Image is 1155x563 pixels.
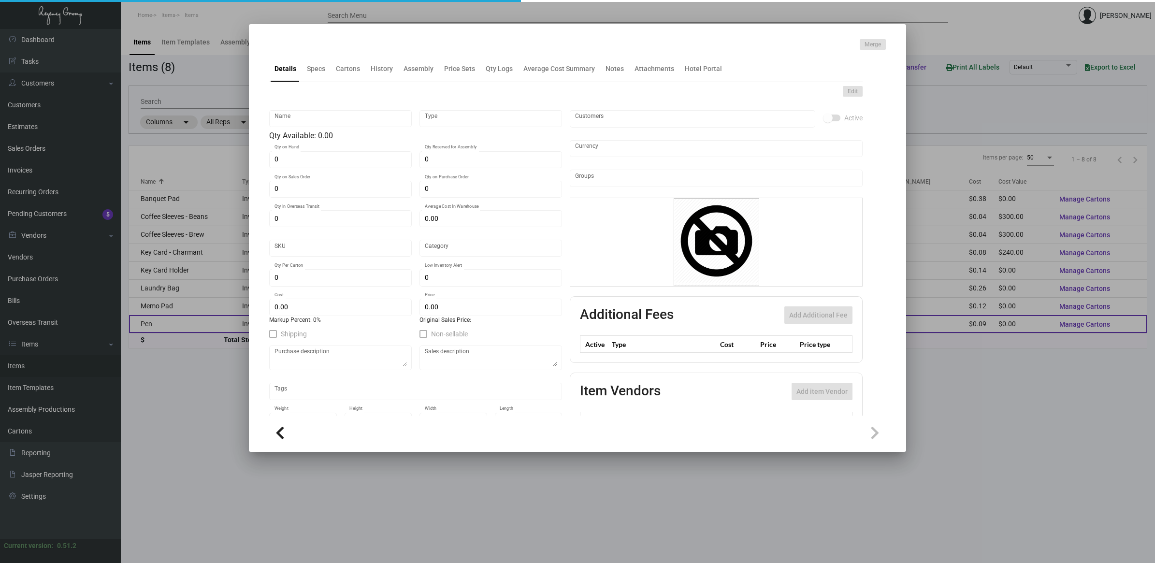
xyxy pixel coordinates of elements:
span: Merge [865,41,881,49]
div: History [371,64,393,74]
th: Price type [797,336,841,353]
input: Add new.. [575,174,858,182]
div: Specs [307,64,325,74]
h2: Item Vendors [580,383,661,400]
div: Cartons [336,64,360,74]
button: Edit [843,86,863,97]
div: Qty Logs [486,64,513,74]
th: Cost [718,336,757,353]
span: Active [844,112,863,124]
div: Current version: [4,541,53,551]
div: Average Cost Summary [523,64,595,74]
div: Details [274,64,296,74]
button: Add Additional Fee [784,306,852,324]
div: Assembly [404,64,433,74]
th: Preffered [580,412,621,429]
div: Notes [606,64,624,74]
span: Add Additional Fee [789,311,848,319]
span: Edit [848,87,858,96]
span: Non-sellable [431,328,468,340]
span: Shipping [281,328,307,340]
div: Qty Available: 0.00 [269,130,562,142]
div: Hotel Portal [685,64,722,74]
th: SKU [769,412,852,429]
div: Price Sets [444,64,475,74]
div: 0.51.2 [57,541,76,551]
th: Type [609,336,718,353]
div: Attachments [635,64,674,74]
th: Active [580,336,610,353]
th: Price [758,336,797,353]
h2: Additional Fees [580,306,674,324]
span: Add item Vendor [796,388,848,395]
th: Vendor [621,412,769,429]
button: Merge [860,39,886,50]
input: Add new.. [575,115,810,123]
button: Add item Vendor [792,383,852,400]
